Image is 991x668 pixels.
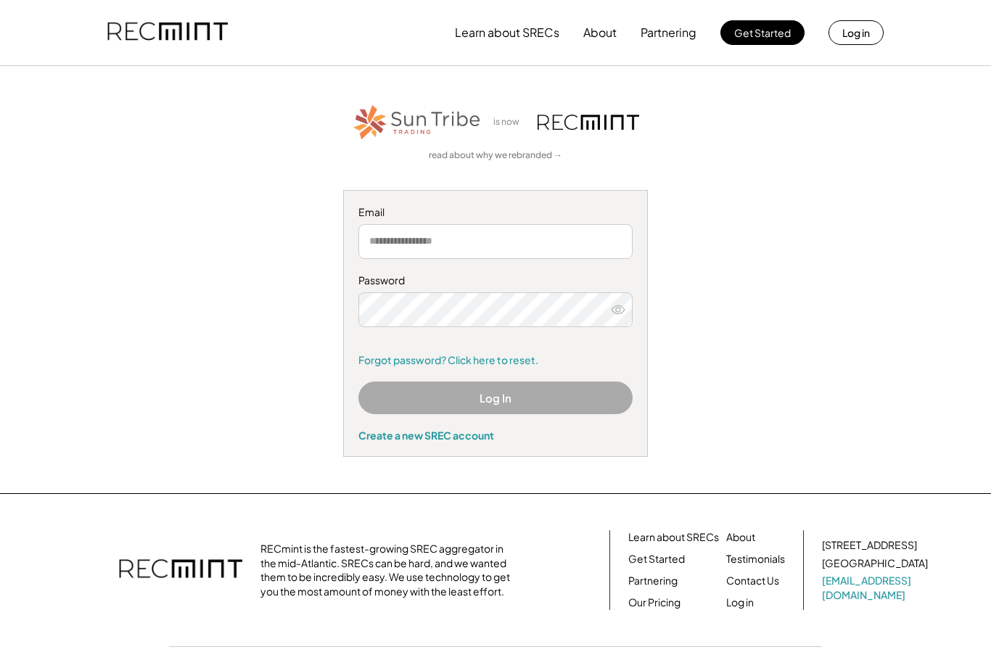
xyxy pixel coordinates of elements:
[358,382,633,414] button: Log In
[358,353,633,368] a: Forgot password? Click here to reset.
[726,530,755,545] a: About
[628,574,678,588] a: Partnering
[358,429,633,442] div: Create a new SREC account
[352,102,482,142] img: STT_Horizontal_Logo%2B-%2BColor.png
[828,20,884,45] button: Log in
[628,552,685,566] a: Get Started
[822,538,917,553] div: [STREET_ADDRESS]
[358,205,633,220] div: Email
[641,18,696,47] button: Partnering
[822,556,928,571] div: [GEOGRAPHIC_DATA]
[583,18,617,47] button: About
[538,115,639,130] img: recmint-logotype%403x.png
[628,595,680,610] a: Our Pricing
[726,552,785,566] a: Testimonials
[260,542,518,598] div: RECmint is the fastest-growing SREC aggregator in the mid-Atlantic. SRECs can be hard, and we wan...
[726,574,779,588] a: Contact Us
[107,8,228,57] img: recmint-logotype%403x.png
[119,545,242,595] img: recmint-logotype%403x.png
[720,20,805,45] button: Get Started
[726,595,754,610] a: Log in
[455,18,559,47] button: Learn about SRECs
[490,116,530,128] div: is now
[628,530,719,545] a: Learn about SRECs
[822,574,931,602] a: [EMAIL_ADDRESS][DOMAIN_NAME]
[358,273,633,288] div: Password
[429,149,562,162] a: read about why we rebranded →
